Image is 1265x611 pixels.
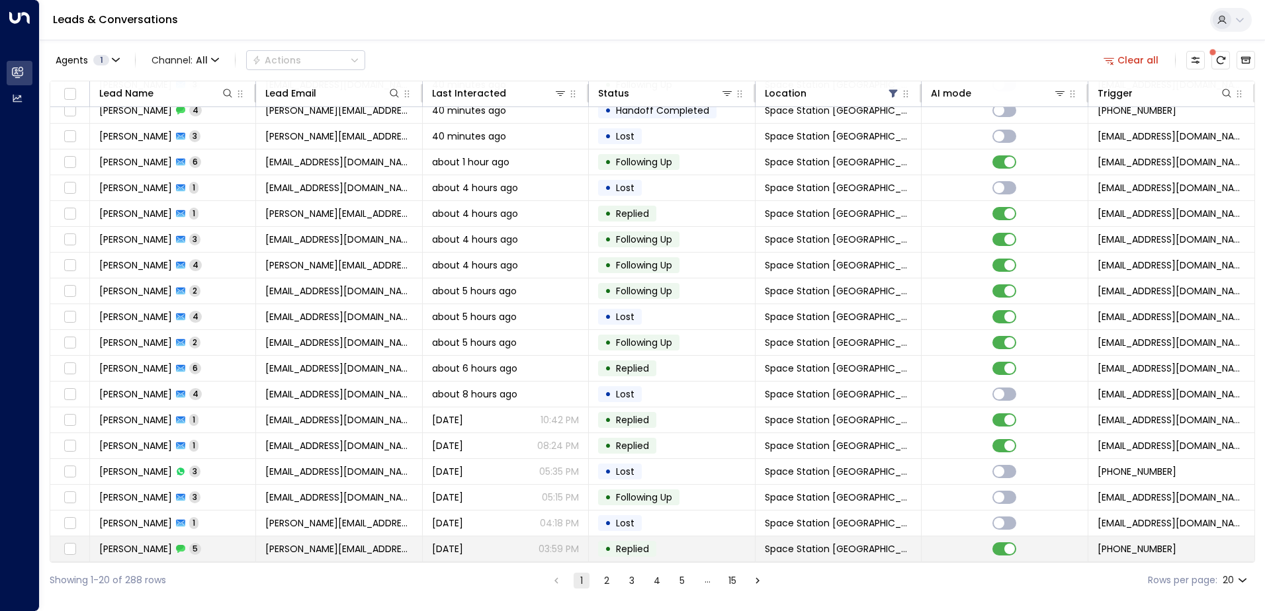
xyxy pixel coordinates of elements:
span: 40 minutes ago [432,130,506,143]
span: about 4 hours ago [432,233,518,246]
button: Go to page 2 [599,573,615,589]
span: All [196,55,208,65]
span: minnie_mouse@talktalk.net [265,413,412,427]
span: about 4 hours ago [432,181,518,194]
span: Yesterday [432,516,463,530]
span: Toggle select row [62,180,78,196]
span: Danielle Nicholson [99,439,172,452]
span: Toggle select row [62,541,78,557]
div: • [605,280,611,302]
span: Toggle select row [62,360,78,377]
span: +447980067377 [1098,465,1176,478]
span: leads@space-station.co.uk [1098,336,1245,349]
span: chrispollard48@gmail.com [265,362,412,375]
span: Kate Burley [99,259,172,272]
span: Toggle select row [62,335,78,351]
span: 1 [189,414,198,425]
div: Lead Name [99,85,153,101]
span: Lost [616,516,634,530]
div: 20 [1223,571,1250,590]
button: Actions [246,50,365,70]
span: Lost [616,310,634,323]
span: leads@space-station.co.uk [1098,362,1245,375]
span: Channel: [146,51,224,69]
button: Go to page 15 [724,573,740,589]
span: 2 [189,337,200,348]
span: Toggle select row [62,257,78,274]
button: Archived Leads [1237,51,1255,69]
span: 4 [189,311,202,322]
p: 10:42 PM [541,413,579,427]
div: Lead Name [99,85,234,101]
span: 6 [189,156,201,167]
span: laura.davis1992@yahoo.co.uk [265,516,412,530]
button: Go to next page [750,573,765,589]
span: aleeshamarie2003@icloud.com [265,181,412,194]
span: Lost [616,387,634,401]
div: • [605,228,611,251]
span: Space Station Doncaster [765,130,912,143]
span: leads@space-station.co.uk [1098,516,1245,530]
span: leads@space-station.co.uk [1098,284,1245,298]
span: 3 [189,491,200,503]
span: 5 [189,543,201,554]
span: Space Station Doncaster [765,207,912,220]
span: Space Station Doncaster [765,259,912,272]
span: 3 [189,130,200,142]
span: leads@space-station.co.uk [1098,207,1245,220]
span: clwhitting13@hotmail.com [265,491,412,504]
span: leads@space-station.co.uk [1098,259,1245,272]
label: Rows per page: [1148,573,1217,587]
span: 3 [189,466,200,477]
span: Toggle select row [62,154,78,171]
span: 4 [189,388,202,399]
div: • [605,357,611,380]
span: Following Up [616,336,672,349]
span: Space Station Doncaster [765,439,912,452]
span: tuttis.enigmas_3o@icloud.com [265,387,412,401]
span: 4 [189,259,202,270]
span: Toggle select row [62,489,78,506]
span: 6 [189,362,201,374]
p: 03:59 PM [539,542,579,555]
span: Toggle select row [62,386,78,403]
span: lynne.craighead@btinternet.com [265,542,412,555]
span: 1 [189,208,198,219]
div: • [605,486,611,509]
span: Lost [616,465,634,478]
span: Toggle select row [62,309,78,325]
div: • [605,177,611,199]
span: Toggle select row [62,231,78,248]
span: about 5 hours ago [432,284,517,298]
div: • [605,512,611,534]
div: AI mode [931,85,1066,101]
span: about 5 hours ago [432,336,517,349]
button: Go to page 3 [624,573,640,589]
span: Space Station Doncaster [765,284,912,298]
span: Following Up [616,259,672,272]
span: c4itlin.sco77@gmail.com [265,155,412,169]
span: Oonagh McGuire [99,413,172,427]
button: Channel:All [146,51,224,69]
span: Carl Lewis [99,310,172,323]
span: robinson9143@gmail.com [265,233,412,246]
span: carllewis0906@gmail.com [265,310,412,323]
span: leads@space-station.co.uk [1098,155,1245,169]
p: 04:18 PM [540,516,579,530]
div: Showing 1-20 of 288 rows [50,573,166,587]
span: +447852917572 [1098,104,1176,117]
span: Toggle select row [62,128,78,145]
span: about 6 hours ago [432,362,517,375]
span: Claire Whitting [99,465,172,478]
p: 05:35 PM [539,465,579,478]
span: Toggle select row [62,438,78,454]
div: • [605,538,611,560]
button: Clear all [1098,51,1164,69]
div: Status [598,85,733,101]
span: Yesterday [432,413,463,427]
span: Following Up [616,491,672,504]
span: georginalightfoot@rocketmail.com [265,284,412,298]
span: leads@space-station.co.uk [1098,491,1245,504]
span: Jack Robinson [99,233,172,246]
div: • [605,151,611,173]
